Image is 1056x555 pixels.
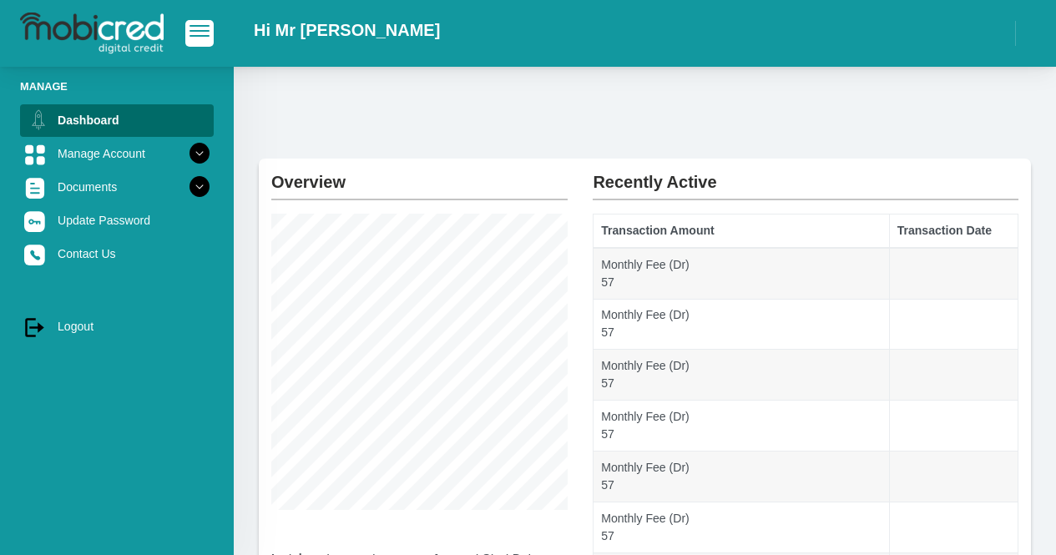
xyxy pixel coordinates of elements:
td: Monthly Fee (Dr) 57 [594,299,889,350]
h2: Recently Active [593,159,1018,192]
a: Update Password [20,204,214,236]
a: Documents [20,171,214,203]
td: Monthly Fee (Dr) 57 [594,502,889,552]
th: Transaction Date [889,214,1018,248]
th: Transaction Amount [594,214,889,248]
img: logo-mobicred.svg [20,13,164,54]
li: Manage [20,78,214,94]
a: Contact Us [20,238,214,270]
h2: Hi Mr [PERSON_NAME] [254,20,440,40]
td: Monthly Fee (Dr) 57 [594,248,889,299]
a: Manage Account [20,138,214,169]
td: Monthly Fee (Dr) 57 [594,451,889,502]
td: Monthly Fee (Dr) 57 [594,350,889,401]
td: Monthly Fee (Dr) 57 [594,401,889,452]
a: Logout [20,310,214,342]
h2: Overview [271,159,568,192]
a: Dashboard [20,104,214,136]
